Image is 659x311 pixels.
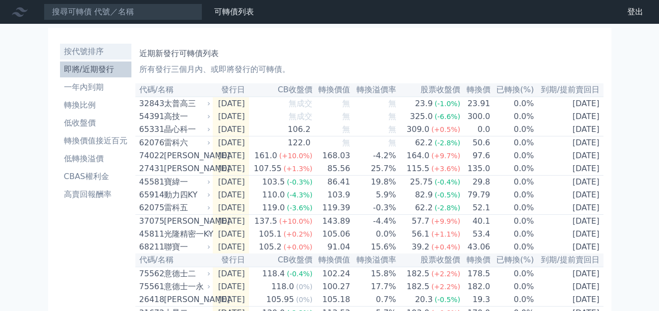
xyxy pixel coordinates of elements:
td: [DATE] [535,176,603,189]
td: 25.7% [351,162,397,176]
div: 27431 [139,163,162,175]
th: 轉換價值 [313,83,351,97]
td: 143.89 [313,215,351,228]
td: 0.0% [490,267,534,280]
td: 15.8% [351,267,397,280]
div: 意德士二 [164,268,209,280]
th: 轉換價 [461,83,490,97]
span: (-3.6%) [287,204,312,212]
td: 0.0% [490,123,534,136]
div: 68211 [139,241,162,253]
span: 無 [388,99,396,108]
div: 118.4 [260,268,287,280]
span: (-1.0%) [434,100,460,108]
span: 無 [388,124,396,134]
td: [DATE] [535,280,603,293]
td: [DATE] [535,241,603,253]
td: [DATE] [213,267,249,280]
div: 45811 [139,228,162,240]
td: 15.6% [351,241,397,253]
td: [DATE] [535,201,603,215]
th: 已轉換(%) [490,253,534,267]
td: 178.5 [461,267,490,280]
th: 股票收盤價 [397,83,461,97]
span: (+3.6%) [431,165,460,173]
td: 100.27 [313,280,351,293]
td: 0.0% [490,149,534,162]
td: [DATE] [213,176,249,189]
span: (-0.3%) [287,178,312,186]
li: 一年內到期 [60,81,131,93]
th: CB收盤價 [249,253,313,267]
th: 發行日 [213,83,249,97]
div: 62.2 [413,137,435,149]
td: 0.0% [490,280,534,293]
div: 325.0 [408,111,435,123]
div: 105.95 [264,294,296,306]
div: 309.0 [405,124,431,135]
div: 光隆精密一KY [164,228,209,240]
div: [PERSON_NAME] [164,150,209,162]
div: 105.2 [257,241,284,253]
div: 56.1 [410,228,431,240]
div: 37075 [139,215,162,227]
span: 無 [388,138,396,147]
span: (0%) [296,296,312,304]
div: 107.55 [252,163,284,175]
a: 低轉換溢價 [60,151,131,167]
th: 轉換價 [461,253,490,267]
td: -4.2% [351,149,397,162]
span: 無成交 [289,112,312,121]
td: [DATE] [213,228,249,241]
td: 0.0% [490,188,534,201]
td: -0.3% [351,201,397,215]
td: [DATE] [535,149,603,162]
td: 0.0% [490,215,534,228]
div: 39.2 [410,241,431,253]
th: 到期/提前賣回日 [535,83,603,97]
span: (+0.5%) [431,125,460,133]
td: 52.1 [461,201,490,215]
span: 無 [342,112,350,121]
a: 登出 [619,4,651,20]
span: 無 [342,99,350,108]
td: 102.24 [313,267,351,280]
div: 75562 [139,268,162,280]
td: [DATE] [213,241,249,253]
td: 105.06 [313,228,351,241]
span: (+9.9%) [431,217,460,225]
span: (-0.4%) [287,270,312,278]
span: (+2.2%) [431,283,460,291]
span: (-0.4%) [434,178,460,186]
a: 轉換價值接近百元 [60,133,131,149]
td: [DATE] [213,123,249,136]
td: [DATE] [213,110,249,123]
td: 29.8 [461,176,490,189]
th: 到期/提前賣回日 [535,253,603,267]
td: 182.0 [461,280,490,293]
th: 代碼/名稱 [135,253,213,267]
div: 115.5 [405,163,431,175]
a: 高賣回報酬率 [60,187,131,202]
div: 75561 [139,281,162,293]
div: 57.7 [410,215,431,227]
li: 即將/近期發行 [60,63,131,75]
div: 105.1 [257,228,284,240]
div: 161.0 [252,150,279,162]
div: 74022 [139,150,162,162]
a: 即將/近期發行 [60,62,131,77]
div: 103.5 [260,176,287,188]
span: (-0.5%) [434,296,460,304]
div: [PERSON_NAME] [164,294,209,306]
td: 50.6 [461,136,490,150]
div: 65331 [139,124,162,135]
td: 53.4 [461,228,490,241]
td: [DATE] [535,97,603,110]
td: 0.0% [490,241,534,253]
div: 65914 [139,189,162,201]
input: 搜尋可轉債 代號／名稱 [44,3,202,20]
div: 182.5 [405,281,431,293]
td: 79.79 [461,188,490,201]
div: 高技一 [164,111,209,123]
td: [DATE] [535,188,603,201]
